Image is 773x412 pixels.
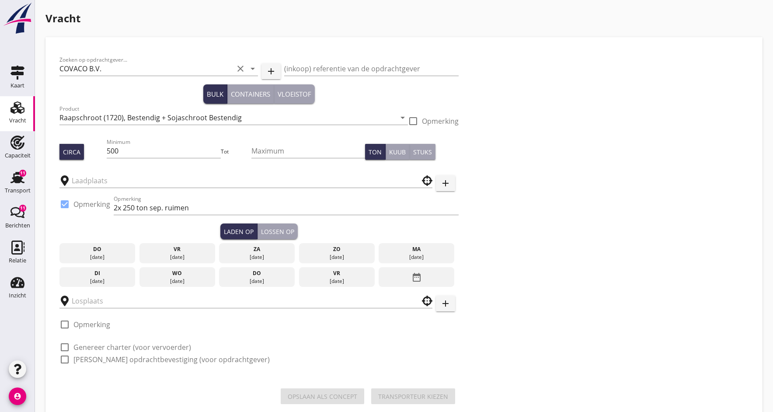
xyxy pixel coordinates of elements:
[422,117,459,126] label: Opmerking
[73,200,110,209] label: Opmerking
[227,84,274,104] button: Containers
[141,245,213,253] div: vr
[266,66,276,77] i: add
[224,227,254,236] div: Laden op
[9,388,26,405] i: account_circle
[411,269,422,285] i: date_range
[247,63,258,74] i: arrow_drop_down
[440,178,451,189] i: add
[62,269,133,277] div: di
[207,89,223,99] div: Bulk
[72,174,408,188] input: Laadplaats
[221,245,293,253] div: za
[19,205,26,212] div: 11
[386,144,410,160] button: Kuub
[73,343,191,352] label: Genereer charter (voor vervoerder)
[278,89,311,99] div: Vloeistof
[301,269,373,277] div: vr
[141,253,213,261] div: [DATE]
[365,144,386,160] button: Ton
[301,277,373,285] div: [DATE]
[73,355,270,364] label: [PERSON_NAME] opdrachtbevestiging (voor opdrachtgever)
[221,148,251,156] div: Tot
[369,147,382,157] div: Ton
[9,118,26,123] div: Vracht
[274,84,315,104] button: Vloeistof
[62,245,133,253] div: do
[284,62,458,76] input: (inkoop) referentie van de opdrachtgever
[9,293,26,298] div: Inzicht
[63,147,80,157] div: Circa
[221,277,293,285] div: [DATE]
[258,223,298,239] button: Lossen op
[141,269,213,277] div: wo
[62,277,133,285] div: [DATE]
[203,84,227,104] button: Bulk
[5,153,31,158] div: Capaciteit
[10,83,24,88] div: Kaart
[440,298,451,309] i: add
[59,111,396,125] input: Product
[397,112,408,123] i: arrow_drop_down
[261,227,294,236] div: Lossen op
[235,63,246,74] i: clear
[5,223,30,228] div: Berichten
[5,188,31,193] div: Transport
[141,277,213,285] div: [DATE]
[2,2,33,35] img: logo-small.a267ee39.svg
[221,253,293,261] div: [DATE]
[381,245,453,253] div: ma
[59,144,84,160] button: Circa
[410,144,435,160] button: Stuks
[251,144,365,158] input: Maximum
[45,10,763,26] h1: Vracht
[19,170,26,177] div: 11
[9,258,26,263] div: Relatie
[107,144,220,158] input: Minimum
[413,147,432,157] div: Stuks
[72,294,408,308] input: Losplaats
[389,147,406,157] div: Kuub
[301,253,373,261] div: [DATE]
[220,223,258,239] button: Laden op
[59,62,233,76] input: Zoeken op opdrachtgever...
[381,253,453,261] div: [DATE]
[221,269,293,277] div: do
[62,253,133,261] div: [DATE]
[73,320,110,329] label: Opmerking
[114,201,459,215] input: Opmerking
[231,89,270,99] div: Containers
[301,245,373,253] div: zo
